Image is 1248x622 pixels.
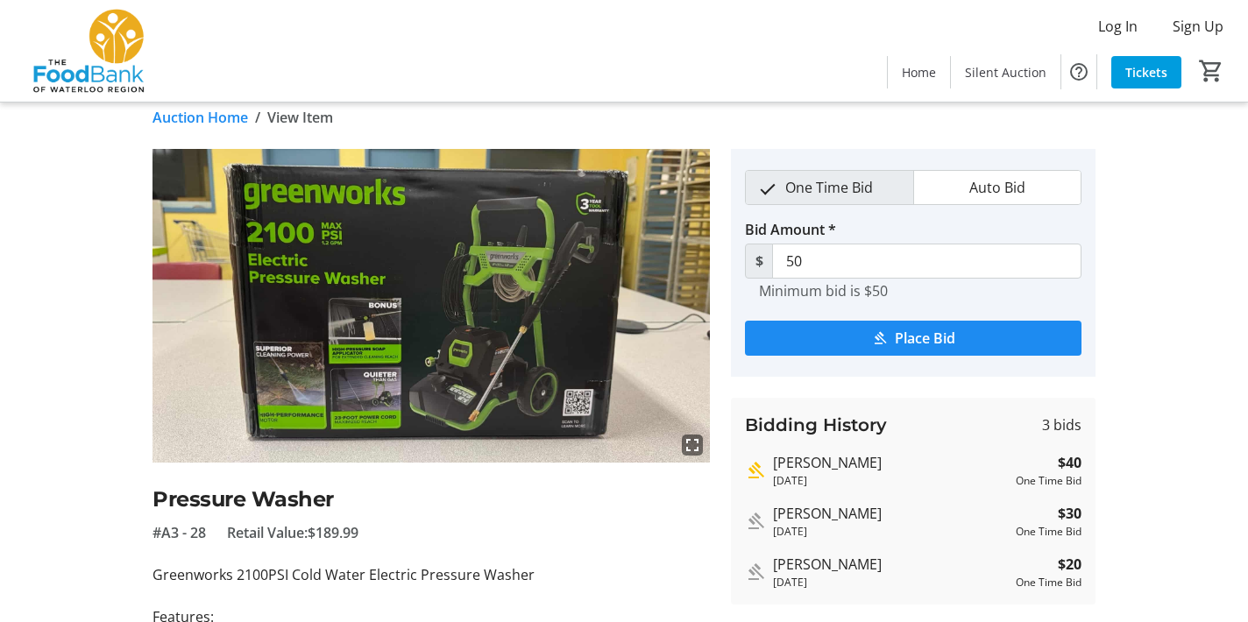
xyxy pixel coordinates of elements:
[759,282,888,300] tr-hint: Minimum bid is $50
[1058,503,1081,524] strong: $30
[951,56,1060,88] a: Silent Auction
[1098,16,1138,37] span: Log In
[745,219,836,240] label: Bid Amount *
[773,524,1009,540] div: [DATE]
[1058,554,1081,575] strong: $20
[1042,414,1081,435] span: 3 bids
[745,511,766,532] mat-icon: Outbid
[152,522,206,543] span: #A3 - 28
[682,435,703,456] mat-icon: fullscreen
[965,63,1046,81] span: Silent Auction
[773,503,1009,524] div: [PERSON_NAME]
[775,171,883,204] span: One Time Bid
[227,522,358,543] span: Retail Value: $189.99
[1061,54,1096,89] button: Help
[1016,575,1081,590] div: One Time Bid
[888,56,950,88] a: Home
[1016,524,1081,540] div: One Time Bid
[745,244,773,279] span: $
[1111,56,1181,88] a: Tickets
[152,564,710,585] p: Greenworks 2100PSI Cold Water Electric Pressure Washer
[773,452,1009,473] div: [PERSON_NAME]
[895,328,955,349] span: Place Bid
[1016,473,1081,489] div: One Time Bid
[745,412,887,438] h3: Bidding History
[152,149,710,463] img: Image
[267,107,333,128] span: View Item
[773,554,1009,575] div: [PERSON_NAME]
[745,321,1081,356] button: Place Bid
[1084,12,1152,40] button: Log In
[1125,63,1167,81] span: Tickets
[152,484,710,515] h2: Pressure Washer
[902,63,936,81] span: Home
[745,460,766,481] mat-icon: Highest bid
[1159,12,1237,40] button: Sign Up
[773,575,1009,590] div: [DATE]
[152,107,248,128] a: Auction Home
[11,7,167,95] img: The Food Bank of Waterloo Region's Logo
[745,562,766,583] mat-icon: Outbid
[1173,16,1223,37] span: Sign Up
[1195,55,1227,87] button: Cart
[255,107,260,128] span: /
[773,473,1009,489] div: [DATE]
[959,171,1036,204] span: Auto Bid
[1058,452,1081,473] strong: $40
